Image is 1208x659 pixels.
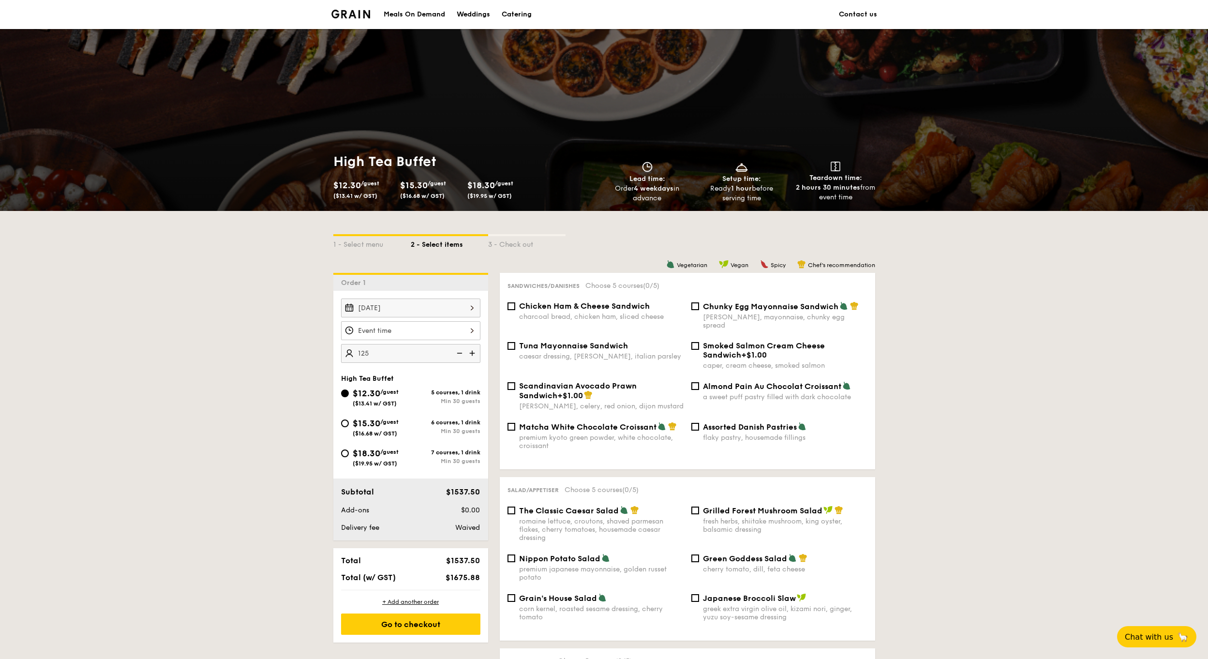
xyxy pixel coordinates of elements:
[622,486,639,494] span: (0/5)
[519,434,684,450] div: premium kyoto green powder, white chocolate, croissant
[341,598,480,606] div: + Add another order
[341,556,361,565] span: Total
[467,180,495,191] span: $18.30
[519,381,637,400] span: Scandinavian Avocado Prawn Sandwich
[809,174,862,182] span: Teardown time:
[341,449,349,457] input: $18.30/guest($19.95 w/ GST)7 courses, 1 drinkMin 30 guests
[361,180,379,187] span: /guest
[507,283,580,289] span: Sandwiches/Danishes
[703,565,867,573] div: cherry tomato, dill, feta cheese
[677,262,707,269] span: Vegetarian
[331,10,371,18] img: Grain
[691,382,699,390] input: Almond Pain Au Chocolat Croissanta sweet puff pastry filled with dark chocolate
[565,486,639,494] span: Choose 5 courses
[640,162,655,172] img: icon-clock.2db775ea.svg
[341,299,480,317] input: Event date
[734,162,749,172] img: icon-dish.430c3a2e.svg
[446,487,480,496] span: $1537.50
[850,301,859,310] img: icon-chef-hat.a58ddaea.svg
[657,422,666,431] img: icon-vegetarian.fe4039eb.svg
[411,398,480,404] div: Min 30 guests
[797,260,806,269] img: icon-chef-hat.a58ddaea.svg
[839,301,848,310] img: icon-vegetarian.fe4039eb.svg
[466,344,480,362] img: icon-add.58712e84.svg
[353,448,380,459] span: $18.30
[411,419,480,426] div: 6 courses, 1 drink
[703,313,867,329] div: [PERSON_NAME], mayonnaise, chunky egg spread
[411,428,480,434] div: Min 30 guests
[634,184,673,193] strong: 4 weekdays
[666,260,675,269] img: icon-vegetarian.fe4039eb.svg
[629,175,665,183] span: Lead time:
[691,554,699,562] input: Green Goddess Saladcherry tomato, dill, feta cheese
[741,350,767,359] span: +$1.00
[760,260,769,269] img: icon-spicy.37a8142b.svg
[808,262,875,269] span: Chef's recommendation
[446,556,480,565] span: $1537.50
[798,422,806,431] img: icon-vegetarian.fe4039eb.svg
[519,301,650,311] span: Chicken Ham & Cheese Sandwich
[400,193,445,199] span: ($16.68 w/ GST)
[507,487,559,494] span: Salad/Appetiser
[467,193,512,199] span: ($19.95 w/ GST)
[703,605,867,621] div: greek extra virgin olive oil, kizami nori, ginger, yuzu soy-sesame dressing
[842,381,851,390] img: icon-vegetarian.fe4039eb.svg
[703,382,841,391] span: Almond Pain Au Chocolat Croissant
[331,10,371,18] a: Logotype
[461,506,480,514] span: $0.00
[519,565,684,582] div: premium japanese mayonnaise, golden russet potato
[333,193,377,199] span: ($13.41 w/ GST)
[519,605,684,621] div: corn kernel, roasted sesame dressing, cherry tomato
[451,344,466,362] img: icon-reduce.1d2dbef1.svg
[400,180,428,191] span: $15.30
[703,434,867,442] div: flaky pastry, housemade fillings
[446,573,480,582] span: $1675.88
[788,554,797,562] img: icon-vegetarian.fe4039eb.svg
[823,506,833,514] img: icon-vegan.f8ff3823.svg
[519,341,628,350] span: Tuna Mayonnaise Sandwich
[719,260,729,269] img: icon-vegan.f8ff3823.svg
[722,175,761,183] span: Setup time:
[799,554,807,562] img: icon-chef-hat.a58ddaea.svg
[507,342,515,350] input: Tuna Mayonnaise Sandwichcaesar dressing, [PERSON_NAME], italian parsley
[792,183,879,202] div: from event time
[411,449,480,456] div: 7 courses, 1 drink
[835,506,843,514] img: icon-chef-hat.a58ddaea.svg
[796,183,860,192] strong: 2 hours 30 minutes
[507,507,515,514] input: The Classic Caesar Saladromaine lettuce, croutons, shaved parmesan flakes, cherry tomatoes, house...
[333,153,600,170] h1: High Tea Buffet
[341,487,374,496] span: Subtotal
[519,313,684,321] div: charcoal bread, chicken ham, sliced cheese
[668,422,677,431] img: icon-chef-hat.a58ddaea.svg
[488,236,566,250] div: 3 - Check out
[519,554,600,563] span: Nippon Potato Salad
[333,236,411,250] div: 1 - Select menu
[519,517,684,542] div: romaine lettuce, croutons, shaved parmesan flakes, cherry tomatoes, housemade caesar dressing
[507,554,515,562] input: Nippon Potato Saladpremium japanese mayonnaise, golden russet potato
[380,419,399,425] span: /guest
[341,419,349,427] input: $15.30/guest($16.68 w/ GST)6 courses, 1 drinkMin 30 guests
[691,302,699,310] input: Chunky Egg Mayonnaise Sandwich[PERSON_NAME], mayonnaise, chunky egg spread
[333,180,361,191] span: $12.30
[620,506,628,514] img: icon-vegetarian.fe4039eb.svg
[341,279,370,287] span: Order 1
[519,594,597,603] span: Grain's House Salad
[353,460,397,467] span: ($19.95 w/ GST)
[703,341,825,359] span: Smoked Salmon Cream Cheese Sandwich
[797,593,806,602] img: icon-vegan.f8ff3823.svg
[341,374,394,383] span: High Tea Buffet
[495,180,513,187] span: /guest
[703,517,867,534] div: fresh herbs, shiitake mushroom, king oyster, balsamic dressing
[341,344,480,363] input: Number of guests
[703,554,787,563] span: Green Goddess Salad
[691,594,699,602] input: Japanese Broccoli Slawgreek extra virgin olive oil, kizami nori, ginger, yuzu soy-sesame dressing
[455,524,480,532] span: Waived
[731,184,752,193] strong: 1 hour
[703,302,838,311] span: Chunky Egg Mayonnaise Sandwich
[341,389,349,397] input: $12.30/guest($13.41 w/ GST)5 courses, 1 drinkMin 30 guests
[630,506,639,514] img: icon-chef-hat.a58ddaea.svg
[703,594,796,603] span: Japanese Broccoli Slaw
[703,506,822,515] span: Grilled Forest Mushroom Salad
[598,593,607,602] img: icon-vegetarian.fe4039eb.svg
[584,390,593,399] img: icon-chef-hat.a58ddaea.svg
